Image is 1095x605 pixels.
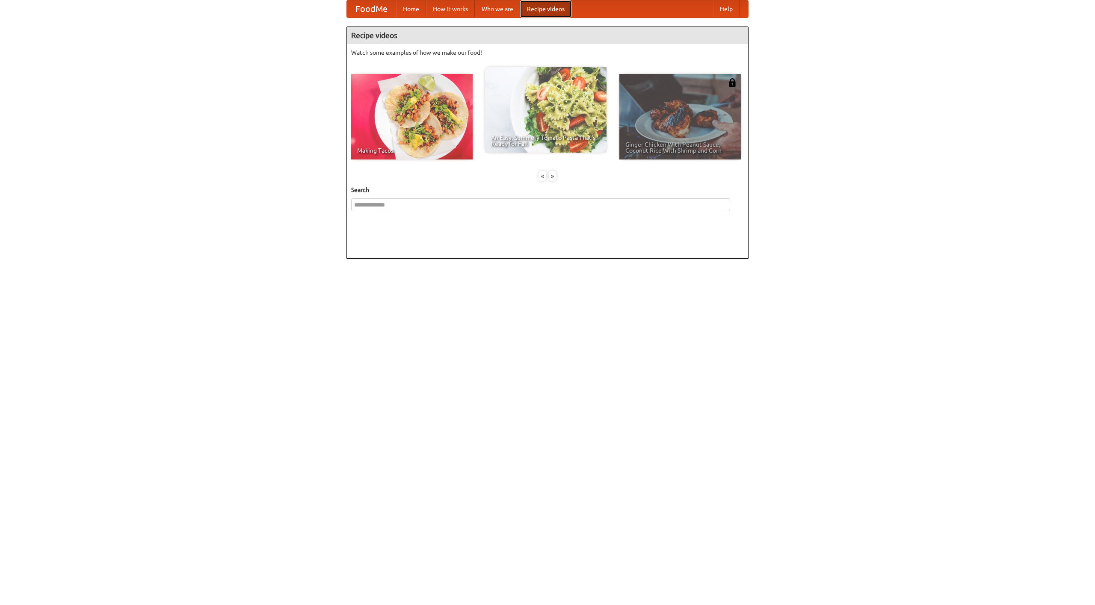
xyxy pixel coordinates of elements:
a: Home [396,0,426,18]
div: « [539,171,546,181]
a: Making Tacos [351,74,473,159]
img: 483408.png [728,78,737,87]
a: Help [713,0,740,18]
div: » [549,171,556,181]
a: An Easy, Summery Tomato Pasta That's Ready for Fall [485,67,607,153]
a: Who we are [475,0,520,18]
h4: Recipe videos [347,27,748,44]
p: Watch some examples of how we make our food! [351,48,744,57]
a: How it works [426,0,475,18]
a: FoodMe [347,0,396,18]
a: Recipe videos [520,0,571,18]
span: Making Tacos [357,148,467,153]
h5: Search [351,186,744,194]
span: An Easy, Summery Tomato Pasta That's Ready for Fall [491,135,601,147]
